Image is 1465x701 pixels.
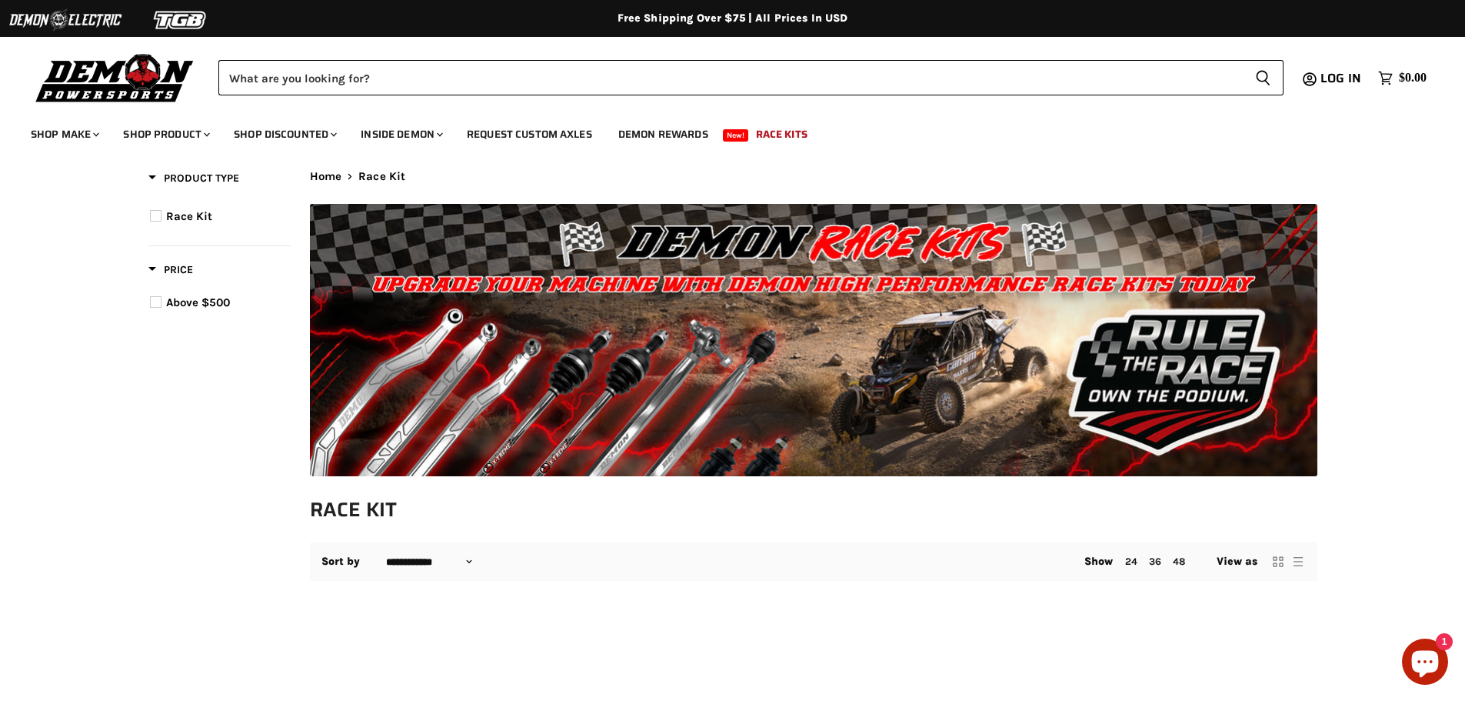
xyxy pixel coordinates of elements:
[123,5,238,35] img: TGB Logo 2
[166,295,230,309] span: Above $500
[1314,72,1370,85] a: Log in
[19,119,108,150] a: Shop Make
[455,119,604,150] a: Request Custom Axles
[166,209,212,223] span: Race Kit
[148,263,193,276] span: Price
[1173,556,1185,567] a: 48
[310,542,1317,581] nav: Collection utilities
[723,129,749,142] span: New!
[112,119,219,150] a: Shop Product
[1149,556,1161,567] a: 36
[321,556,361,568] label: Sort by
[1243,60,1284,95] button: Search
[1270,554,1286,569] button: grid view
[310,204,1317,477] img: Race Kit
[310,170,1317,183] nav: Breadcrumbs
[8,5,123,35] img: Demon Electric Logo 2
[358,170,405,183] span: Race Kit
[744,119,819,150] a: Race Kits
[1370,67,1434,89] a: $0.00
[1084,555,1114,568] span: Show
[148,172,239,185] span: Product Type
[218,60,1243,95] input: Search
[607,119,720,150] a: Demon Rewards
[1320,68,1361,88] span: Log in
[1290,554,1306,569] button: list view
[1399,71,1427,85] span: $0.00
[349,119,452,150] a: Inside Demon
[310,170,342,183] a: Home
[148,171,239,190] button: Filter by Product Type
[310,497,1317,522] h1: Race Kit
[148,170,291,332] div: Product filter
[218,60,1284,95] form: Product
[118,12,1348,25] div: Free Shipping Over $75 | All Prices In USD
[1397,639,1453,689] inbox-online-store-chat: Shopify online store chat
[148,262,193,282] button: Filter by Price
[31,50,199,105] img: Demon Powersports
[1125,556,1137,567] a: 24
[19,112,1423,150] ul: Main menu
[1217,556,1258,568] span: View as
[222,119,346,150] a: Shop Discounted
